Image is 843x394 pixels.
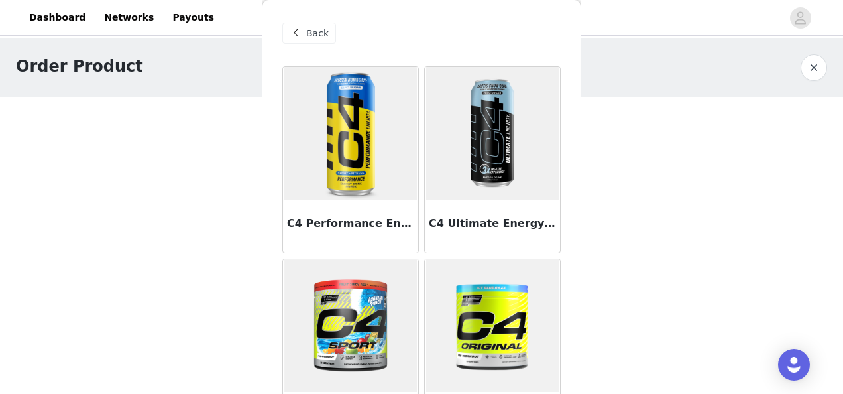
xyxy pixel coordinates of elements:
[16,54,143,78] h1: Order Product
[96,3,162,33] a: Networks
[287,216,414,231] h3: C4 Performance Energy® Carbonated
[426,67,559,200] img: C4 Ultimate Energy® Carbonated
[429,216,556,231] h3: C4 Ultimate Energy® Carbonated
[284,67,417,200] img: C4 Performance Energy® Carbonated
[426,259,559,392] img: C4 Original Pre Workout Powder
[778,349,810,381] div: Open Intercom Messenger
[284,259,417,392] img: C4 Sport® Pre Workout Powder
[794,7,807,29] div: avatar
[164,3,222,33] a: Payouts
[306,27,329,40] span: Back
[21,3,93,33] a: Dashboard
